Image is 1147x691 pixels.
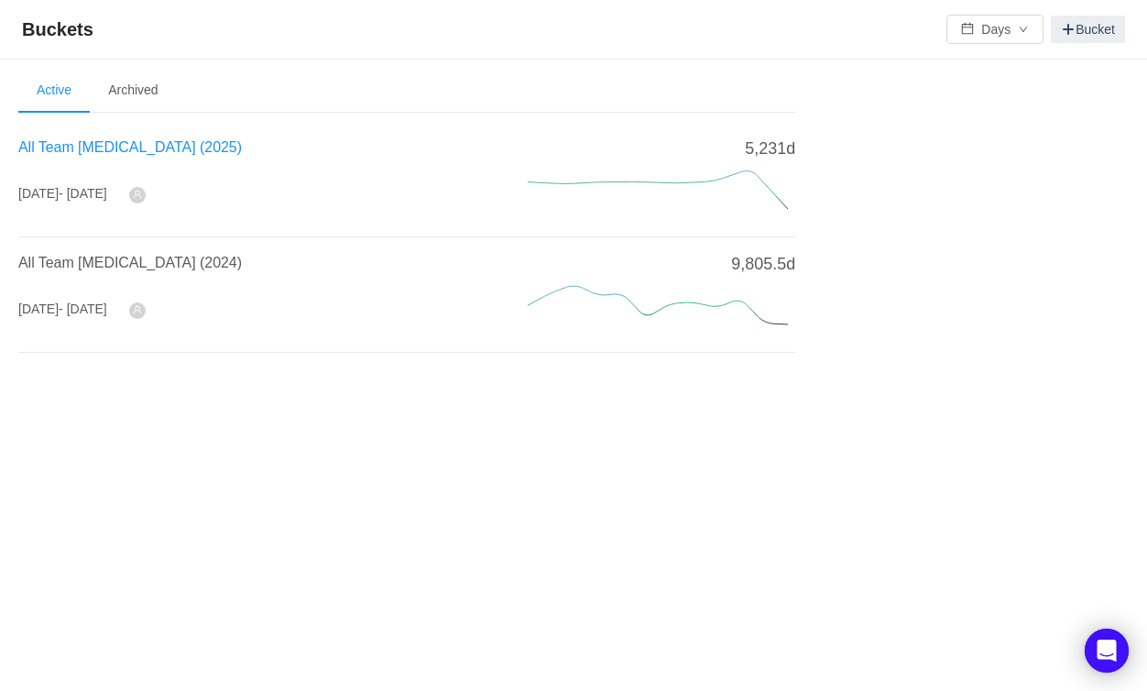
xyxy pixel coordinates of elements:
[1051,16,1125,43] a: Bucket
[1085,629,1129,673] div: Open Intercom Messenger
[59,302,107,316] span: - [DATE]
[18,139,242,155] a: All Team [MEDICAL_DATA] (2025)
[18,184,107,203] div: [DATE]
[18,255,242,270] a: All Team [MEDICAL_DATA] (2024)
[946,15,1043,44] button: icon: calendarDaysicon: down
[731,252,795,277] span: 9,805.5d
[22,15,104,44] span: Buckets
[18,300,107,319] div: [DATE]
[133,190,142,199] i: icon: user
[59,186,107,201] span: - [DATE]
[745,137,795,161] span: 5,231d
[18,69,90,113] li: Active
[133,305,142,314] i: icon: user
[90,69,176,113] li: Archived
